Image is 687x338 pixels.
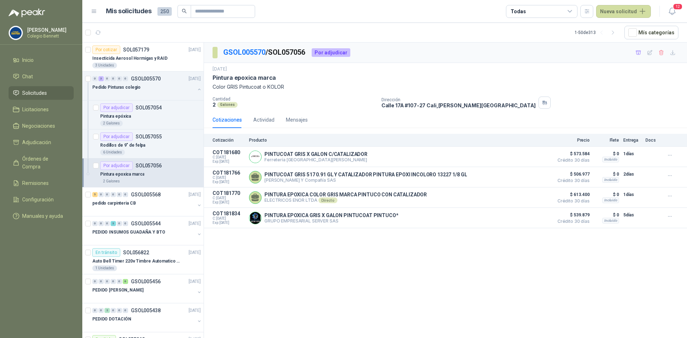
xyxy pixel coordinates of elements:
div: 0 [98,192,104,197]
a: 0 0 2 0 0 0 GSOL005438[DATE] PEDIDO DOTACIÓN [92,306,202,329]
div: 0 [98,279,104,284]
p: [PERSON_NAME] [27,28,72,33]
div: Actividad [253,116,274,124]
div: 3 [98,76,104,81]
a: Adjudicación [9,136,74,149]
a: 0 0 0 3 0 0 GSOL005544[DATE] PEDIDO INSUMOS GUADAÑA Y BTO [92,219,202,242]
span: Exp: [DATE] [213,221,245,225]
div: 3 Unidades [92,63,117,68]
div: Todas [511,8,526,15]
span: search [182,9,187,14]
span: Adjudicación [22,138,51,146]
span: $ 539.879 [554,211,590,219]
p: $ 0 [594,190,619,199]
p: PEDIDO DOTACIÓN [92,316,131,323]
div: Por adjudicar [100,132,133,141]
span: C: [DATE] [213,216,245,221]
div: 0 [111,279,116,284]
div: Incluido [602,218,619,224]
p: 2 días [623,170,641,178]
a: 0 3 0 0 0 0 GSOL005570[DATE] Pedido Pinturas colegio [92,74,202,97]
a: Licitaciones [9,103,74,116]
p: Precio [554,138,590,143]
p: [DATE] [189,191,201,198]
p: PEDIDO INSUMOS GUADAÑA Y BTO [92,229,165,236]
span: Configuración [22,196,54,204]
span: C: [DATE] [213,196,245,200]
div: 5 [92,192,98,197]
p: Pintura epoxica marca [100,171,144,178]
div: 0 [92,279,98,284]
p: ELECTRICOS ENOR LTDA [264,197,427,203]
a: Por adjudicarSOL057055Rodillos de 9" de felpa6 Unidades [82,129,204,158]
p: [DATE] [189,75,201,82]
a: Inicio [9,53,74,67]
div: 0 [92,221,98,226]
p: [DATE] [189,249,201,256]
div: Directo [318,197,337,203]
a: Por adjudicarSOL057056Pintura epoxica marca2 Galones [82,158,204,187]
a: Chat [9,70,74,83]
p: Pintura epóxica [100,113,131,120]
p: SOL057179 [123,47,149,52]
div: 0 [117,192,122,197]
p: Insecticida Aerosol Hormigas y RAID [92,55,167,62]
a: GSOL005570 [223,48,265,57]
div: Por adjudicar [312,48,350,57]
div: 0 [117,279,122,284]
div: Galones [217,102,238,108]
span: Crédito 30 días [554,178,590,183]
a: 0 0 0 0 0 6 GSOL005456[DATE] PEDIDO [PERSON_NAME] [92,277,202,300]
span: Solicitudes [22,89,47,97]
p: [DATE] [213,66,227,73]
div: Mensajes [286,116,308,124]
p: GSOL005456 [131,279,161,284]
div: Por cotizar [92,45,120,54]
p: COT181680 [213,150,245,155]
p: COT181834 [213,211,245,216]
div: En tránsito [92,248,120,257]
p: GSOL005438 [131,308,161,313]
p: Color GRIS Pintucoat o KOLOR [213,83,678,91]
div: Por adjudicar [100,161,133,170]
div: 0 [117,221,122,226]
img: Company Logo [249,212,261,224]
p: Entrega [623,138,641,143]
p: GSOL005544 [131,221,161,226]
p: SOL057054 [136,105,162,110]
span: Exp: [DATE] [213,180,245,184]
p: $ 0 [594,170,619,178]
span: $ 573.584 [554,150,590,158]
div: 0 [98,308,104,313]
p: SOL056822 [123,250,149,255]
p: PINTUCOAT GRIS 517 0.91 GL Y CATALIZADOR PINTURA EPOXI INCOLORO 13227 1/8 GL [264,172,467,177]
span: 12 [673,3,683,10]
div: 0 [123,308,128,313]
div: 0 [111,192,116,197]
p: Colegio Bennett [27,34,72,38]
div: 1 Unidades [92,265,117,271]
div: Por adjudicar [100,103,133,112]
span: Licitaciones [22,106,49,113]
p: COT181766 [213,170,245,176]
div: 0 [123,76,128,81]
span: Crédito 30 días [554,219,590,224]
span: Órdenes de Compra [22,155,67,171]
span: 250 [157,7,172,16]
p: 1 días [623,150,641,158]
p: [DATE] [189,307,201,314]
img: Company Logo [249,151,261,163]
p: 1 días [623,190,641,199]
a: Órdenes de Compra [9,152,74,173]
p: Dirección [381,97,536,102]
p: pedido carpinteria CB [92,200,136,207]
div: 0 [104,221,110,226]
img: Company Logo [9,26,23,40]
div: 2 Galones [100,121,123,126]
p: Rodillos de 9" de felpa [100,142,145,149]
div: 0 [117,76,122,81]
p: GRUPO EMPRESARIAL SERVER SAS [264,218,398,224]
p: GSOL005568 [131,192,161,197]
a: Remisiones [9,176,74,190]
span: Negociaciones [22,122,55,130]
